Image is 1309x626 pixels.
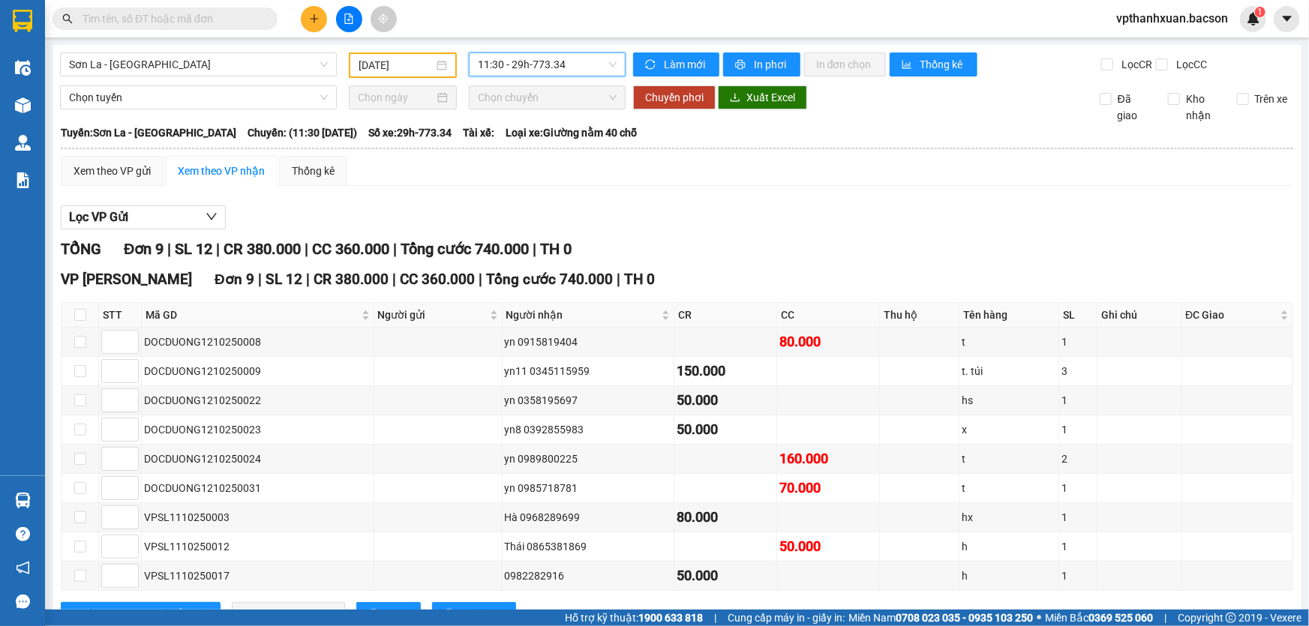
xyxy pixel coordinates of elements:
div: yn 0985718781 [505,480,672,496]
div: 2 [1061,451,1094,467]
sup: 1 [1255,7,1265,17]
span: | [216,240,220,258]
div: DOCDUONG1210250009 [144,363,371,379]
span: In phơi [754,56,788,73]
strong: 0369 525 060 [1088,612,1153,624]
span: | [306,271,310,288]
div: hs [962,392,1056,409]
div: 80.000 [779,331,877,352]
img: warehouse-icon [15,135,31,151]
th: Ghi chú [1097,303,1181,328]
div: x [962,421,1056,438]
span: Đơn 9 [215,271,254,288]
span: notification [16,561,30,575]
span: download [730,92,740,104]
button: downloadXuất Excel [718,85,807,109]
div: 80.000 [677,507,774,528]
div: 50.000 [677,565,774,586]
button: sort-ascending[PERSON_NAME] sắp xếp [61,602,221,626]
div: Xem theo VP nhận [178,163,265,179]
th: Thu hộ [880,303,959,328]
span: | [393,240,397,258]
div: 0982282916 [505,568,672,584]
span: | [305,240,308,258]
span: Mã GD [146,307,359,323]
td: VPSL1110250003 [142,503,374,532]
div: 70.000 [779,478,877,499]
span: bar-chart [902,59,914,71]
div: h [962,568,1056,584]
div: yn8 0392855983 [505,421,672,438]
span: Đã giao [1112,91,1157,124]
th: CC [777,303,880,328]
button: downloadNhập kho nhận [232,602,345,626]
button: plus [301,6,327,32]
div: 1 [1061,480,1094,496]
span: Chọn tuyến [69,86,328,109]
span: CR 380.000 [314,271,389,288]
button: printerIn DS [356,602,421,626]
button: Chuyển phơi [633,85,716,109]
span: ⚪️ [1037,615,1041,621]
div: 50.000 [677,419,774,440]
span: Lọc CC [1170,56,1209,73]
span: down [206,211,218,223]
img: warehouse-icon [15,97,31,113]
span: | [392,271,396,288]
span: TH 0 [540,240,572,258]
img: warehouse-icon [15,493,31,508]
span: Người gửi [378,307,487,323]
span: message [16,595,30,609]
span: printer [735,59,748,71]
div: Hà 0968289699 [505,509,672,526]
span: Trên xe [1249,91,1294,107]
span: caret-down [1280,12,1294,25]
strong: 1900 633 818 [638,612,703,624]
button: aim [371,6,397,32]
span: Thống kê [920,56,965,73]
div: Thái 0865381869 [505,538,672,555]
span: TH 0 [624,271,655,288]
span: sort-ascending [73,609,83,621]
input: Chọn ngày [358,89,434,106]
img: icon-new-feature [1247,12,1260,25]
span: SL 12 [266,271,302,288]
span: Lọc VP Gửi [69,208,128,226]
th: CR [674,303,777,328]
span: | [617,271,620,288]
div: Xem theo VP gửi [74,163,151,179]
input: Tìm tên, số ĐT hoặc mã đơn [83,10,260,27]
div: 1 [1061,334,1094,350]
button: bar-chartThống kê [890,52,977,76]
td: DOCDUONG1210250023 [142,415,374,445]
div: 50.000 [677,390,774,411]
span: Đơn 9 [124,240,164,258]
span: Sơn La - Hà Nội [69,53,328,76]
div: DOCDUONG1210250031 [144,480,371,496]
td: DOCDUONG1210250022 [142,386,374,415]
span: Lọc CR [1115,56,1154,73]
td: DOCDUONG1210250008 [142,328,374,357]
span: aim [378,13,389,24]
button: Lọc VP Gửi [61,205,226,229]
td: DOCDUONG1210250024 [142,445,374,474]
div: 50.000 [779,536,877,557]
div: 160.000 [779,448,877,469]
span: file-add [344,13,354,24]
div: DOCDUONG1210250022 [144,392,371,409]
div: yn 0915819404 [505,334,672,350]
span: Chọn chuyến [478,86,617,109]
span: ĐC Giao [1186,307,1277,323]
img: solution-icon [15,172,31,188]
span: printer [368,609,379,621]
span: Số xe: 29h-773.34 [368,124,452,141]
div: VPSL1110250017 [144,568,371,584]
button: file-add [336,6,362,32]
span: Hỗ trợ kỹ thuật: [565,610,703,626]
div: DOCDUONG1210250023 [144,421,371,438]
button: printerIn biên lai [432,602,516,626]
span: sync [645,59,658,71]
span: Làm mới [664,56,707,73]
span: vpthanhxuan.bacson [1104,9,1240,28]
div: h [962,538,1056,555]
